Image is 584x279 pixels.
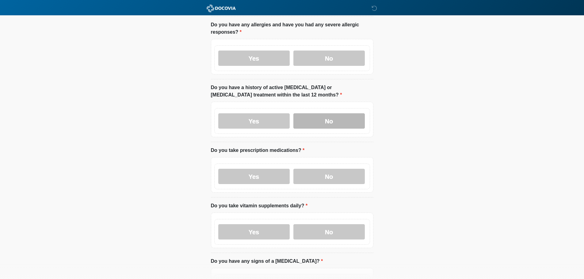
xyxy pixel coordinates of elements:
label: Do you take prescription medications? [211,147,305,154]
label: Yes [218,51,290,66]
label: Do you take vitamin supplements daily? [211,202,308,209]
label: No [293,51,365,66]
label: No [293,113,365,129]
label: Do you have any signs of a [MEDICAL_DATA]? [211,258,323,265]
img: ABC Med Spa- GFEase Logo [205,5,238,12]
label: Yes [218,224,290,239]
label: Do you have a history of active [MEDICAL_DATA] or [MEDICAL_DATA] treatment within the last 12 mon... [211,84,373,99]
label: Yes [218,169,290,184]
label: Yes [218,113,290,129]
label: No [293,169,365,184]
label: No [293,224,365,239]
label: Do you have any allergies and have you had any severe allergic responses? [211,21,373,36]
